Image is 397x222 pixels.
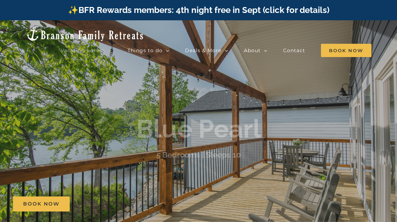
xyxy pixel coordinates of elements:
[13,196,70,211] a: Book Now
[185,48,221,53] span: Deals & More
[283,48,305,53] span: Contact
[321,44,371,57] span: Book Now
[23,201,60,207] span: Book Now
[244,48,261,53] span: About
[26,26,144,42] img: Branson Family Retreats Logo
[156,150,241,159] h3: 5 Bedrooms | Sleeps 10
[128,43,169,57] a: Things to do
[128,48,163,53] span: Things to do
[283,43,305,57] a: Contact
[136,114,261,144] b: Blue Pearl
[244,43,267,57] a: About
[61,48,105,53] span: Vacation homes
[61,43,112,57] a: Vacation homes
[61,43,371,57] nav: Main Menu
[68,5,329,15] a: ✨BFR Rewards members: 4th night free in Sept (click for details)
[185,43,228,57] a: Deals & More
